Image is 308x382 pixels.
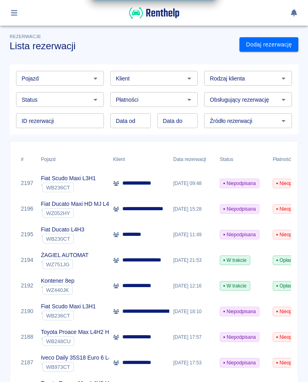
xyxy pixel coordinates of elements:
[239,37,298,52] a: Dodaj rezerwację
[41,208,116,218] div: `
[41,225,84,234] p: Fiat Ducato L4H3
[173,148,206,171] div: Data rezerwacji
[273,282,303,290] span: Opłacona
[41,277,74,285] p: Kontener 8ep
[17,148,37,171] div: #
[220,231,259,238] span: Niepodpisana
[169,148,216,171] div: Data rezerwacji
[41,234,84,243] div: `
[43,364,73,370] span: WB973CT
[10,40,233,52] h3: Lista rezerwacji
[109,148,169,171] div: Klient
[90,73,101,84] button: Otwórz
[41,251,89,259] p: ŻAGIEL AUTOMAT
[41,311,96,320] div: `
[278,73,289,84] button: Otwórz
[21,358,33,367] a: 2187
[21,230,33,239] a: 2195
[37,148,109,171] div: Pojazd
[41,328,115,336] p: Toyota Proace Max L4H2 Hak
[169,222,216,247] div: [DATE] 11:49
[21,205,33,213] a: 2196
[43,210,73,216] span: WZ052HY
[169,247,216,273] div: [DATE] 21:53
[169,324,216,350] div: [DATE] 17:57
[43,261,73,267] span: WZ751JG
[278,94,289,105] button: Otwórz
[21,281,33,290] a: 2192
[43,236,73,242] span: WB230CT
[220,180,259,187] span: Niepodpisana
[220,359,259,366] span: Niepodpisana
[278,115,289,127] button: Otwórz
[220,334,259,341] span: Niepodpisana
[273,257,303,264] span: Opłacona
[41,362,119,372] div: `
[41,200,116,208] p: Fiat Ducato Maxi HD MJ L4H2
[21,148,24,171] div: #
[113,148,125,171] div: Klient
[41,285,74,295] div: `
[21,307,33,316] a: 2190
[169,171,216,196] div: [DATE] 09:48
[41,302,96,311] p: Fiat Scudo Maxi L3H1
[220,308,259,315] span: Niepodpisana
[41,183,96,192] div: `
[220,148,233,171] div: Status
[220,205,259,213] span: Niepodpisana
[41,174,96,183] p: Fiat Scudo Maxi L3H1
[129,6,179,20] img: Renthelp logo
[184,73,195,84] button: Otwórz
[41,336,115,346] div: `
[43,287,72,293] span: WZ440JK
[220,282,250,290] span: W trakcie
[169,299,216,324] div: [DATE] 18:10
[169,196,216,222] div: [DATE] 15:28
[169,350,216,376] div: [DATE] 17:53
[43,313,73,319] span: WB236CT
[21,333,33,341] a: 2188
[41,354,119,362] p: Iveco Daily 35S18 Euro 6 L4H3
[90,94,101,105] button: Otwórz
[216,148,269,171] div: Status
[41,148,55,171] div: Pojazd
[10,34,41,39] span: Rezerwacje
[43,338,74,344] span: WB248CU
[220,257,250,264] span: W trakcie
[21,256,33,264] a: 2194
[21,179,33,187] a: 2197
[157,113,198,128] input: DD.MM.YYYY
[184,94,195,105] button: Otwórz
[43,185,73,191] span: WB236CT
[41,259,89,269] div: `
[169,273,216,299] div: [DATE] 12:16
[110,113,151,128] input: DD.MM.YYYY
